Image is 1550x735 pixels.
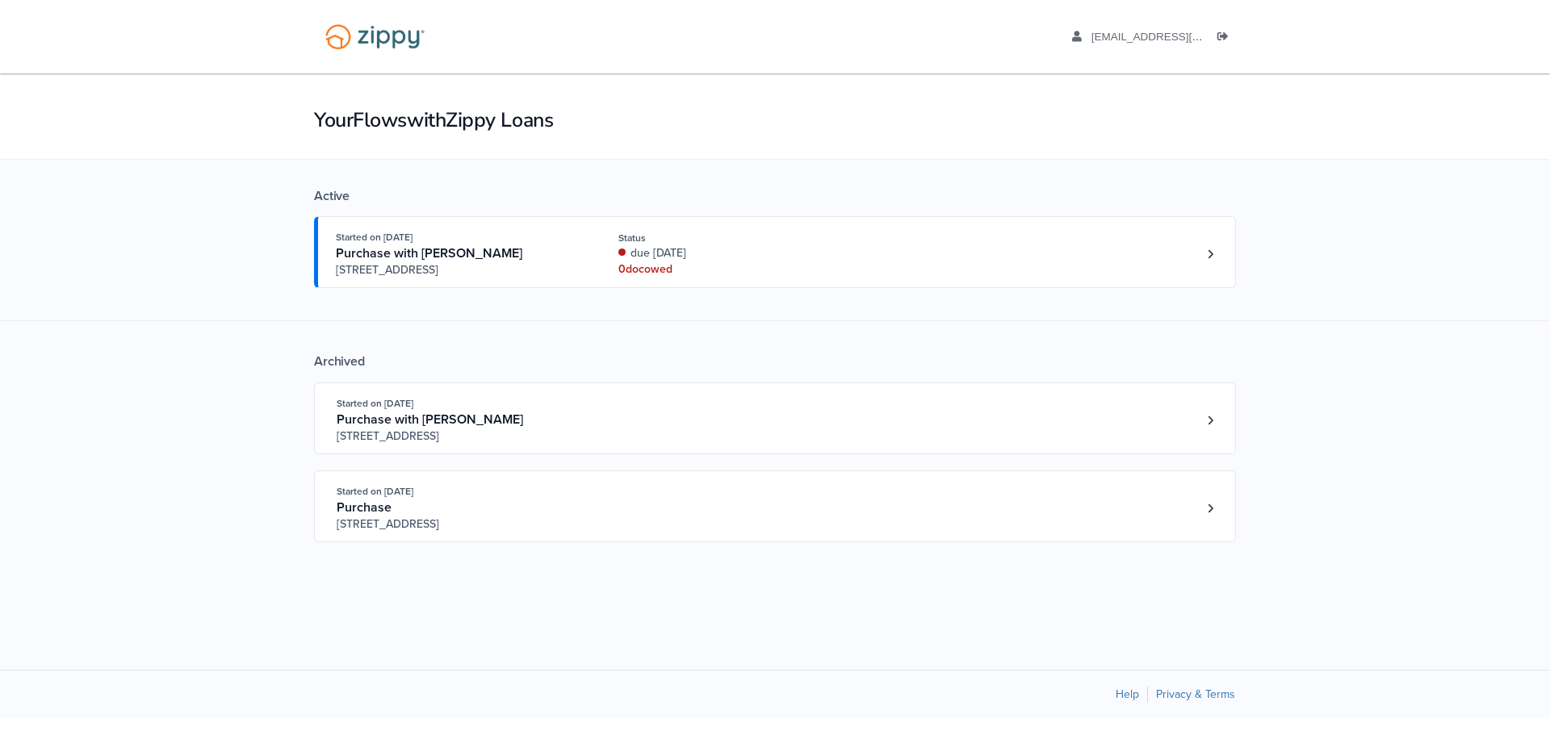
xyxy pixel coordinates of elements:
span: Started on [DATE] [336,232,413,243]
div: due [DATE] [618,245,834,261]
span: Started on [DATE] [337,486,413,497]
span: kalamazoothumper1@gmail.com [1091,31,1276,43]
a: Open loan 4162342 [314,470,1236,542]
a: Loan number 4183644 [1198,408,1222,432]
div: Archived [314,353,1236,370]
span: [STREET_ADDRESS] [336,262,582,278]
a: Help [1116,687,1139,701]
span: Purchase [337,499,392,516]
a: edit profile [1072,31,1276,47]
div: Status [618,231,834,245]
a: Open loan 4183644 [314,382,1236,454]
div: 0 doc owed [618,261,834,278]
h1: Your Flows with Zippy Loans [314,106,1236,134]
span: [STREET_ADDRESS] [337,516,583,532]
span: [STREET_ADDRESS] [337,428,583,445]
a: Loan number 4190800 [1198,242,1222,266]
span: Started on [DATE] [337,398,413,409]
div: Active [314,188,1236,204]
a: Loan number 4162342 [1198,496,1222,520]
a: Open loan 4190800 [314,216,1236,288]
img: Logo [315,16,435,57]
span: Purchase with [PERSON_NAME] [337,411,523,428]
a: Log out [1217,31,1235,47]
span: Purchase with [PERSON_NAME] [336,245,522,261]
a: Privacy & Terms [1156,687,1235,701]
